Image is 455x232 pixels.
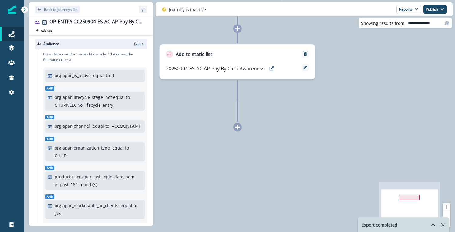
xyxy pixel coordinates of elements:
p: equal to [93,72,110,79]
p: equal to [112,145,129,151]
span: And [45,86,54,91]
p: ACCOUNTANT [112,123,140,129]
img: Inflection [8,5,16,14]
p: Edit [134,42,140,47]
p: 20250904-ES-AC-AP-Pay By Card Awareness [166,65,265,72]
div: OP-ENTRY-20250904-ES-AC-AP-Pay By Card Awareness [49,19,145,25]
button: Edit [134,42,145,47]
button: hide-exports [423,218,436,232]
g: Edge from 0e1d97fa-302c-418f-840d-7901195b9def to node-add-under-14640aaa-70d3-462b-b01d-aa5d8701... [238,80,238,122]
p: Back to journeys list [44,7,78,12]
p: Export completed [362,222,397,228]
p: " 6 " [71,181,77,188]
button: Reports [396,5,421,14]
button: sidebar collapse toggle [139,6,147,13]
button: Remove [301,52,310,56]
p: org.apar_is_active [55,72,91,79]
span: And [45,137,54,141]
p: org.apar_lifecycle_stage [55,94,103,100]
p: org.apar_organization_type [55,145,110,151]
span: And [45,194,54,199]
p: 1 [112,72,115,79]
p: org.apar_channel [55,123,90,129]
p: Journey is inactive [169,6,206,13]
p: in past [55,181,69,188]
p: Add tag [41,29,52,32]
button: hide-exports [428,220,438,229]
p: CHILD [55,153,67,159]
button: preview [267,64,277,73]
p: equal to [121,202,137,209]
button: Remove-exports [438,220,448,229]
p: month(s) [79,181,97,188]
p: CHURNED, no_lifecycle_entry [55,102,113,108]
button: zoom out [443,211,450,219]
span: And [45,115,54,119]
button: Publish [423,5,447,14]
p: org.apar_marketable_ac_clients [55,202,118,209]
p: Showing results from [361,20,404,26]
div: Add to static listRemove20250904-ES-AC-AP-Pay By Card Awarenesspreview [160,44,315,79]
p: Audience [43,41,59,47]
button: Go back [35,6,80,13]
p: yes [55,210,61,217]
p: not equal to [105,94,130,100]
button: Add tag [35,28,53,33]
span: And [45,166,54,170]
p: Add to static list [176,51,212,58]
p: Consider a user for the workflow only if they meet the following criteria [43,52,147,62]
p: product user.apar_last_login_date_pom [55,173,134,180]
p: equal to [93,123,109,129]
